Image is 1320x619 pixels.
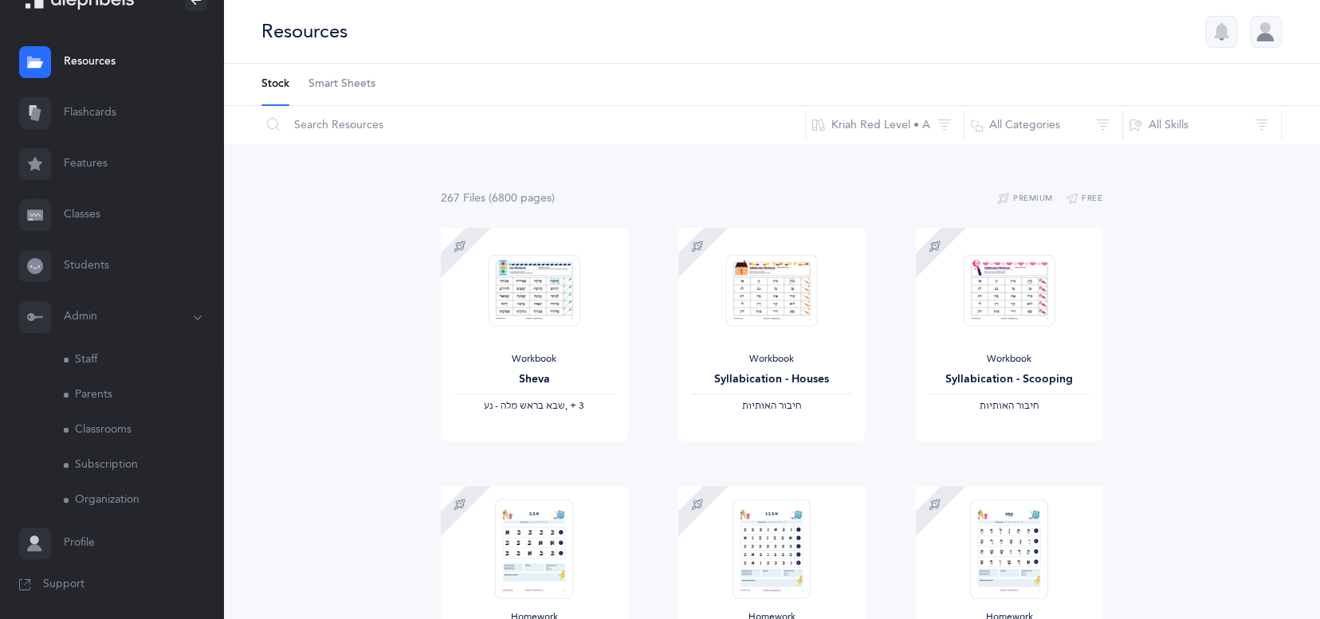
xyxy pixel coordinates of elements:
[929,353,1090,366] div: Workbook
[980,400,1039,411] span: ‫חיבור האותיות‬
[997,190,1053,209] button: Premium
[495,499,573,598] img: Homework_L1_Letters_R_EN_thumbnail_1731214661.png
[547,192,552,205] span: s
[1240,539,1301,600] iframe: Drift Widget Chat Controller
[742,400,801,411] span: ‫חיבור האותיות‬
[488,254,579,327] img: Sheva-Workbook-Red_EN_thumbnail_1754012358.png
[261,18,348,45] div: Resources
[64,378,223,413] a: Parents
[484,400,565,411] span: ‫שבא בראש מלה - נע‬
[454,371,615,388] div: Sheva
[454,353,615,366] div: Workbook
[308,76,375,92] span: Smart Sheets
[970,499,1048,598] img: Homework_L2_Nekudos_R_EN_1_thumbnail_1731617499.png
[805,106,964,144] button: Kriah Red Level • A
[489,192,555,205] span: (6800 page )
[1066,190,1103,209] button: Free
[964,106,1123,144] button: All Categories
[261,106,806,144] input: Search Resources
[454,400,615,413] div: ‪, + 3‬
[691,371,852,388] div: Syllabication - Houses
[64,448,223,483] a: Subscription
[691,353,852,366] div: Workbook
[64,413,223,448] a: Classrooms
[43,577,84,593] span: Support
[64,483,223,518] a: Organization
[64,343,223,378] a: Staff
[929,371,1090,388] div: Syllabication - Scooping
[441,192,485,205] span: 267 File
[725,254,817,327] img: Syllabication-Workbook-Level-1-EN_Red_Houses_thumbnail_1741114032.png
[963,254,1055,327] img: Syllabication-Workbook-Level-1-EN_Red_Scooping_thumbnail_1741114434.png
[1122,106,1282,144] button: All Skills
[481,192,485,205] span: s
[733,499,811,598] img: Homework_L1_Letters_O_Red_EN_thumbnail_1731215195.png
